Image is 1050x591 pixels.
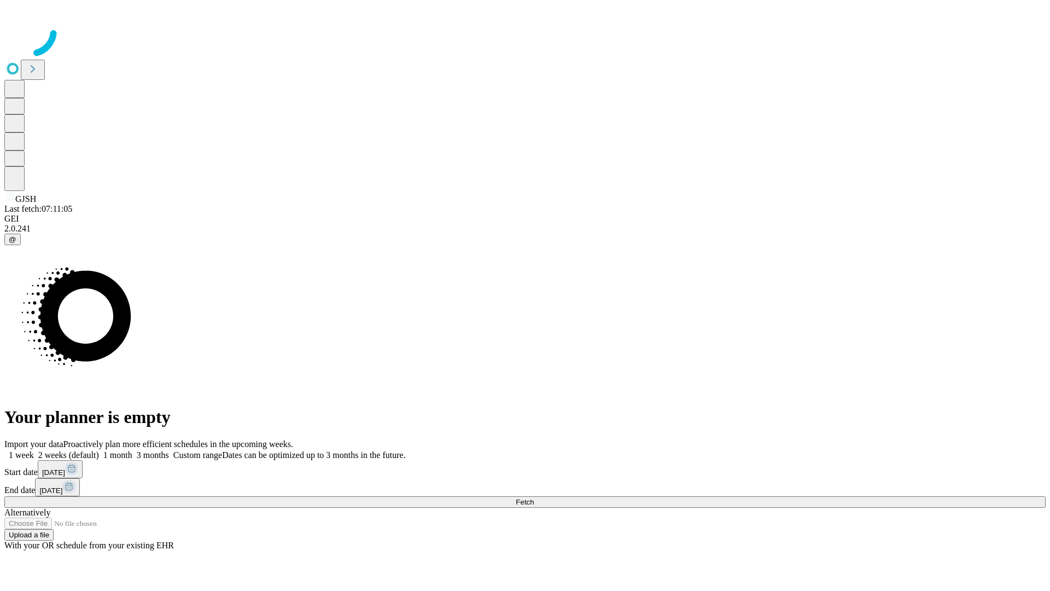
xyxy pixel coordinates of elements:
[137,450,169,460] span: 3 months
[4,234,21,245] button: @
[35,478,80,496] button: [DATE]
[38,460,83,478] button: [DATE]
[9,235,16,244] span: @
[222,450,405,460] span: Dates can be optimized up to 3 months in the future.
[4,508,50,517] span: Alternatively
[39,486,62,495] span: [DATE]
[4,224,1046,234] div: 2.0.241
[63,439,293,449] span: Proactively plan more efficient schedules in the upcoming weeks.
[15,194,36,204] span: GJSH
[103,450,132,460] span: 1 month
[38,450,99,460] span: 2 weeks (default)
[516,498,534,506] span: Fetch
[4,478,1046,496] div: End date
[4,541,174,550] span: With your OR schedule from your existing EHR
[4,496,1046,508] button: Fetch
[4,439,63,449] span: Import your data
[173,450,222,460] span: Custom range
[9,450,34,460] span: 1 week
[4,529,54,541] button: Upload a file
[4,214,1046,224] div: GEI
[42,468,65,477] span: [DATE]
[4,460,1046,478] div: Start date
[4,407,1046,427] h1: Your planner is empty
[4,204,72,213] span: Last fetch: 07:11:05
